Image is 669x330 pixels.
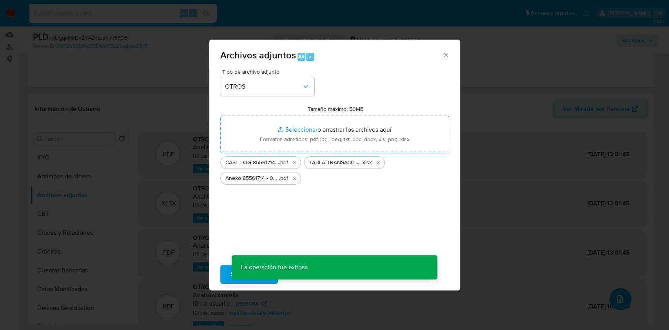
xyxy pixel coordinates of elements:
[308,105,364,112] label: Tamaño máximo: 50MB
[220,77,314,96] button: OTROS
[298,53,305,60] span: Alt
[290,174,299,183] button: Eliminar Anexo 85561714 - 03_09_2025.pdf
[279,159,288,167] span: .pdf
[232,255,317,279] p: La operación fue exitosa
[220,265,278,284] button: Subir archivo
[373,158,383,167] button: Eliminar TABLA TRANSACCIONAL 85561714 03.09.2025.xlsx
[361,159,372,167] span: .xlsx
[225,159,279,167] span: CASE LOG 85561714 - 03_09_2025 - NIVEL 1
[309,53,312,60] span: a
[220,48,296,62] span: Archivos adjuntos
[290,158,299,167] button: Eliminar CASE LOG 85561714 - 03_09_2025 - NIVEL 1.pdf
[220,153,449,185] ul: Archivos seleccionados
[222,69,316,74] span: Tipo de archivo adjunto
[279,174,288,182] span: .pdf
[230,266,268,283] span: Subir archivo
[291,266,317,283] span: Cancelar
[225,174,279,182] span: Anexo 85561714 - 03_09_2025
[442,51,449,58] button: Cerrar
[225,83,302,91] span: OTROS
[309,159,361,167] span: TABLA TRANSACCIONAL 85561714 [DATE]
